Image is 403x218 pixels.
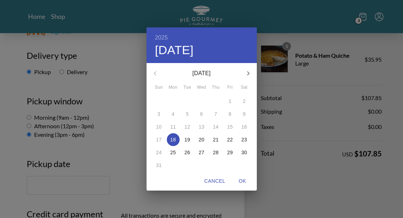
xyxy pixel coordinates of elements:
[201,175,228,188] button: Cancel
[238,133,251,146] button: 23
[181,133,194,146] button: 19
[210,84,222,91] span: Thu
[227,149,233,156] p: 29
[167,146,180,159] button: 25
[181,84,194,91] span: Tue
[199,149,205,156] p: 27
[213,149,219,156] p: 28
[195,133,208,146] button: 20
[195,146,208,159] button: 27
[164,69,240,78] p: [DATE]
[170,149,176,156] p: 25
[153,84,165,91] span: Sun
[227,136,233,143] p: 22
[167,133,180,146] button: 18
[242,136,247,143] p: 23
[238,146,251,159] button: 30
[210,146,222,159] button: 28
[170,136,176,143] p: 18
[155,43,194,58] button: [DATE]
[185,149,190,156] p: 26
[185,136,190,143] p: 19
[224,84,237,91] span: Fri
[181,146,194,159] button: 26
[167,84,180,91] span: Mon
[213,136,219,143] p: 21
[210,133,222,146] button: 21
[155,33,168,43] button: 2025
[199,136,205,143] p: 20
[224,146,237,159] button: 29
[242,149,247,156] p: 30
[224,133,237,146] button: 22
[231,175,254,188] button: OK
[195,84,208,91] span: Wed
[234,177,251,186] span: OK
[238,84,251,91] span: Sat
[204,177,225,186] span: Cancel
